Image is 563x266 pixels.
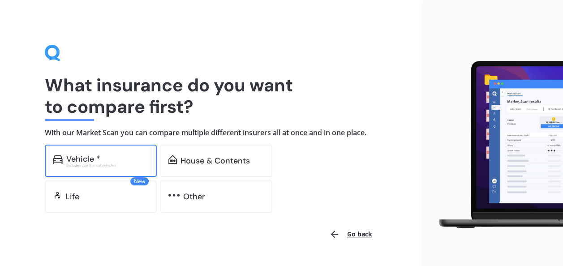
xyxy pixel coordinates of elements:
[65,192,79,201] div: Life
[66,163,149,167] div: Excludes commercial vehicles
[168,191,180,200] img: other.81dba5aafe580aa69f38.svg
[45,74,378,117] h1: What insurance do you want to compare first?
[181,156,250,165] div: House & Contents
[168,155,177,164] img: home-and-contents.b802091223b8502ef2dd.svg
[53,155,63,164] img: car.f15378c7a67c060ca3f3.svg
[130,177,149,185] span: New
[324,223,378,245] button: Go back
[430,57,563,233] img: laptop.webp
[66,154,100,163] div: Vehicle *
[45,128,378,137] h4: With our Market Scan you can compare multiple different insurers all at once and in one place.
[183,192,205,201] div: Other
[53,191,62,200] img: life.f720d6a2d7cdcd3ad642.svg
